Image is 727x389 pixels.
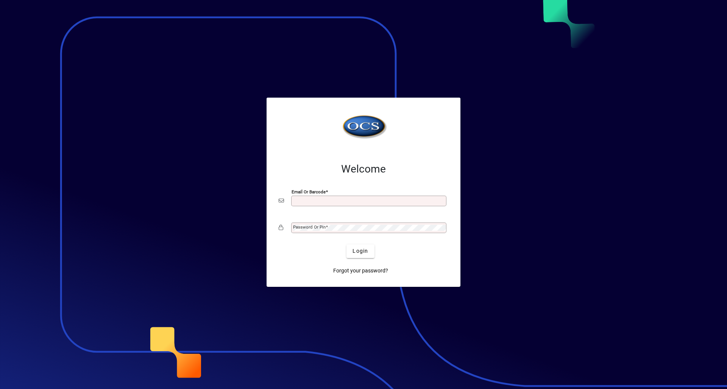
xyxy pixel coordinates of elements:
[292,189,326,194] mat-label: Email or Barcode
[346,244,374,258] button: Login
[330,264,391,278] a: Forgot your password?
[279,163,448,176] h2: Welcome
[333,267,388,275] span: Forgot your password?
[353,247,368,255] span: Login
[293,224,326,230] mat-label: Password or Pin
